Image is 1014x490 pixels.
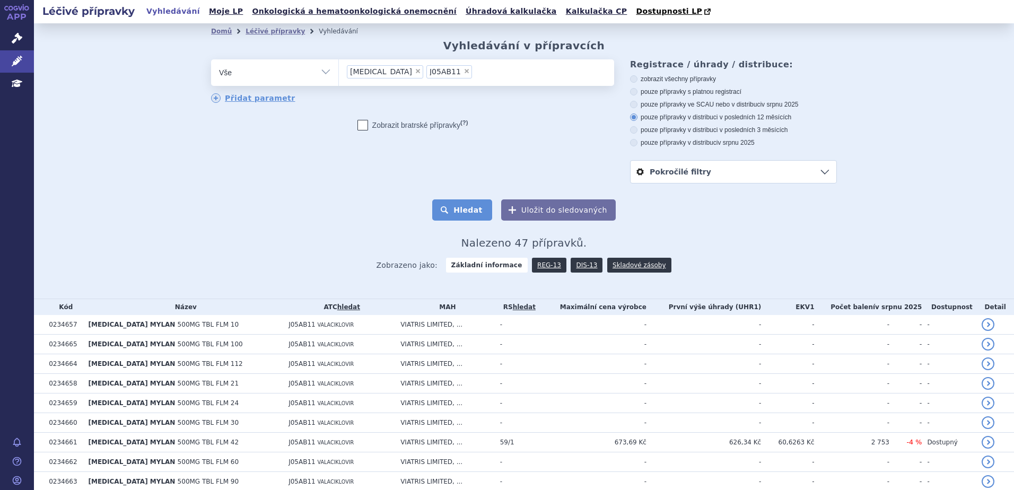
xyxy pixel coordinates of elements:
[761,335,814,354] td: -
[922,354,976,374] td: -
[922,433,976,452] td: Dostupný
[318,420,354,426] span: VALACIKLOVIR
[432,199,492,221] button: Hledat
[532,258,566,273] a: REG-13
[395,374,495,393] td: VIATRIS LIMITED, ...
[289,419,316,426] span: J05AB11
[922,299,976,315] th: Dostupnost
[906,438,922,446] span: -4 %
[922,374,976,393] td: -
[646,315,761,335] td: -
[646,393,761,413] td: -
[875,303,922,311] span: v srpnu 2025
[395,354,495,374] td: VIATRIS LIMITED, ...
[395,413,495,433] td: VIATRIS LIMITED, ...
[539,354,646,374] td: -
[461,237,587,249] span: Nalezeno 47 přípravků.
[495,335,539,354] td: -
[376,258,438,273] span: Zobrazeno jako:
[646,413,761,433] td: -
[318,361,354,367] span: VALACIKLOVIR
[318,479,354,485] span: VALACIKLOVIR
[982,436,994,449] a: detail
[43,374,83,393] td: 0234658
[178,458,239,466] span: 500MG TBL FLM 60
[43,335,83,354] td: 0234665
[922,335,976,354] td: -
[283,299,395,315] th: ATC
[630,75,837,83] label: zobrazit všechny přípravky
[289,321,316,328] span: J05AB11
[718,139,754,146] span: v srpnu 2025
[143,4,203,19] a: Vyhledávání
[761,393,814,413] td: -
[350,68,412,75] span: [MEDICAL_DATA]
[43,315,83,335] td: 0234657
[631,161,836,183] a: Pokročilé filtry
[814,335,889,354] td: -
[814,433,889,452] td: 2 753
[395,433,495,452] td: VIATRIS LIMITED, ...
[630,113,837,121] label: pouze přípravky v distribuci v posledních 12 měsících
[395,393,495,413] td: VIATRIS LIMITED, ...
[646,374,761,393] td: -
[178,360,243,367] span: 500MG TBL FLM 112
[630,126,837,134] label: pouze přípravky v distribuci v posledních 3 měsících
[289,439,316,446] span: J05AB11
[249,4,460,19] a: Onkologická a hematoonkologická onemocnění
[500,439,514,446] span: 59/1
[89,321,176,328] span: [MEDICAL_DATA] MYLAN
[539,452,646,472] td: -
[178,321,239,328] span: 500MG TBL FLM 10
[318,322,354,328] span: VALACIKLOVIR
[89,340,176,348] span: [MEDICAL_DATA] MYLAN
[889,354,922,374] td: -
[814,299,922,315] th: Počet balení
[761,374,814,393] td: -
[318,459,354,465] span: VALACIKLOVIR
[89,478,176,485] span: [MEDICAL_DATA] MYLAN
[395,335,495,354] td: VIATRIS LIMITED, ...
[922,452,976,472] td: -
[289,478,316,485] span: J05AB11
[501,199,616,221] button: Uložit do sledovaných
[89,380,176,387] span: [MEDICAL_DATA] MYLAN
[211,28,232,35] a: Domů
[318,440,354,445] span: VALACIKLOVIR
[889,452,922,472] td: -
[178,439,239,446] span: 500MG TBL FLM 42
[539,335,646,354] td: -
[539,299,646,315] th: Maximální cena výrobce
[178,419,239,426] span: 500MG TBL FLM 30
[89,458,176,466] span: [MEDICAL_DATA] MYLAN
[982,416,994,429] a: detail
[89,360,176,367] span: [MEDICAL_DATA] MYLAN
[462,4,560,19] a: Úhradová kalkulačka
[318,400,354,406] span: VALACIKLOVIR
[814,354,889,374] td: -
[34,4,143,19] h2: Léčivé přípravky
[495,374,539,393] td: -
[89,399,176,407] span: [MEDICAL_DATA] MYLAN
[178,478,239,485] span: 500MG TBL FLM 90
[982,397,994,409] a: detail
[982,338,994,351] a: detail
[337,303,360,311] a: hledat
[446,258,528,273] strong: Základní informace
[206,4,246,19] a: Moje LP
[889,335,922,354] td: -
[922,315,976,335] td: -
[761,452,814,472] td: -
[89,439,176,446] span: [MEDICAL_DATA] MYLAN
[178,340,243,348] span: 500MG TBL FLM 100
[630,138,837,147] label: pouze přípravky v distribuci
[415,68,421,74] span: ×
[889,393,922,413] td: -
[43,433,83,452] td: 0234661
[761,315,814,335] td: -
[318,342,354,347] span: VALACIKLOVIR
[43,413,83,433] td: 0234660
[395,452,495,472] td: VIATRIS LIMITED, ...
[646,335,761,354] td: -
[607,258,671,273] a: Skladové zásoby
